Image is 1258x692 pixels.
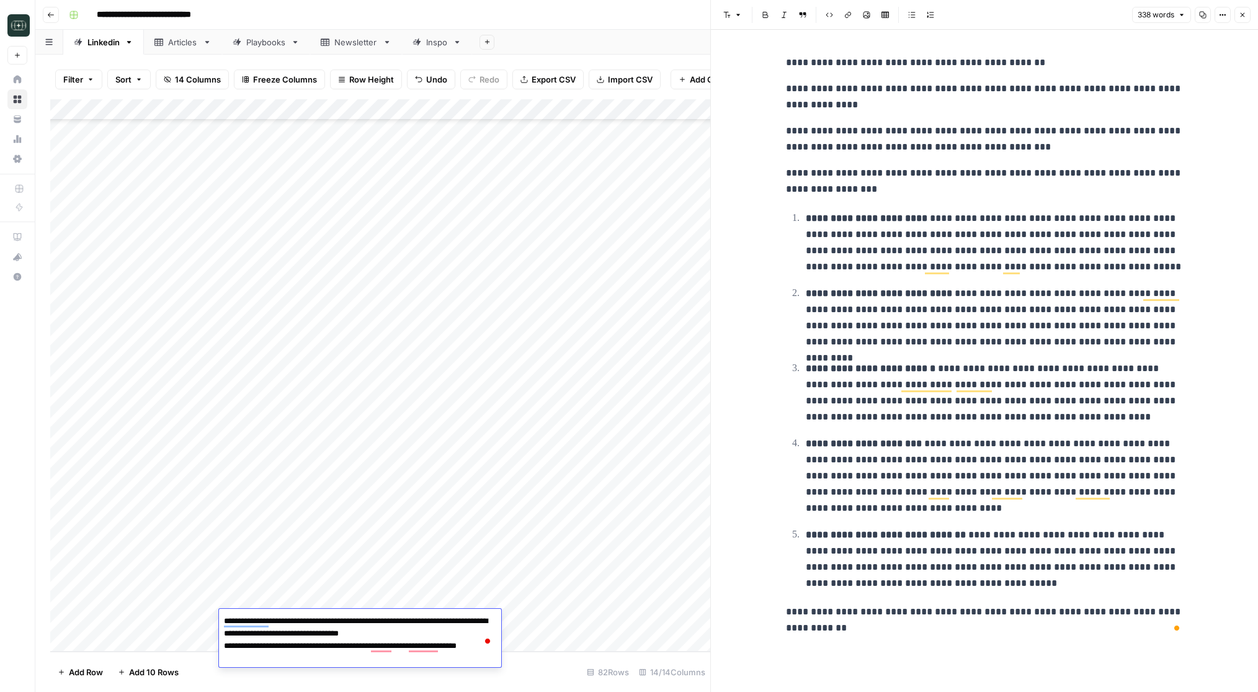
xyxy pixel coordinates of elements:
button: Redo [460,70,507,89]
button: Import CSV [589,70,661,89]
button: Add Row [50,662,110,682]
div: Newsletter [334,36,378,48]
span: Redo [480,73,499,86]
span: Freeze Columns [253,73,317,86]
a: Browse [7,89,27,109]
span: Row Height [349,73,394,86]
a: Usage [7,129,27,149]
span: Add Row [69,666,103,678]
div: Linkedin [87,36,120,48]
a: AirOps Academy [7,227,27,247]
button: What's new? [7,247,27,267]
span: 14 Columns [175,73,221,86]
button: Filter [55,70,102,89]
button: Sort [107,70,151,89]
button: Help + Support [7,267,27,287]
a: Playbooks [222,30,310,55]
span: 338 words [1138,9,1174,20]
a: Newsletter [310,30,402,55]
div: 82 Rows [582,662,634,682]
button: Row Height [330,70,402,89]
a: Your Data [7,109,27,129]
span: Sort [115,73,132,86]
div: 14/14 Columns [634,662,710,682]
button: 338 words [1132,7,1191,23]
textarea: To enrich screen reader interactions, please activate Accessibility in Grammarly extension settings [219,613,501,655]
div: Inspo [426,36,448,48]
div: Playbooks [246,36,286,48]
div: What's new? [8,248,27,266]
div: Articles [168,36,198,48]
span: Add 10 Rows [129,666,179,678]
div: To enrich screen reader interactions, please activate Accessibility in Grammarly extension settings [778,50,1190,641]
a: Articles [144,30,222,55]
a: Inspo [402,30,472,55]
span: Filter [63,73,83,86]
button: Freeze Columns [234,70,325,89]
span: Undo [426,73,447,86]
span: Add Column [690,73,738,86]
button: Undo [407,70,455,89]
span: Import CSV [608,73,653,86]
img: Catalyst Logo [7,14,30,37]
button: Export CSV [512,70,584,89]
a: Settings [7,149,27,169]
span: Export CSV [532,73,576,86]
button: Workspace: Catalyst [7,10,27,41]
button: Add Column [671,70,746,89]
button: 14 Columns [156,70,229,89]
a: Linkedin [63,30,144,55]
button: Add 10 Rows [110,662,186,682]
a: Home [7,70,27,89]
